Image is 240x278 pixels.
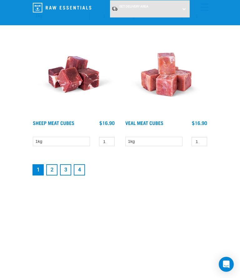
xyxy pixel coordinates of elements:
input: 1 [99,137,115,146]
img: Sheep Meat [31,32,116,117]
a: Goto page 3 [60,164,71,175]
a: Goto page 2 [46,164,57,175]
div: $16.90 [192,120,207,126]
a: Goto page 4 [74,164,85,175]
span: Set Delivery Area [119,5,148,8]
nav: pagination [31,163,209,177]
div: Open Intercom Messenger [219,257,234,272]
img: van-moving.png [112,6,118,11]
a: Page 1 [32,164,44,175]
img: Veal Meat Cubes8454 [124,32,209,117]
a: Veal Meat Cubes [125,121,163,124]
img: Raw Essentials Logo [33,3,91,12]
div: $16.90 [99,120,115,126]
a: Sheep Meat Cubes [33,121,74,124]
input: 1 [192,137,207,146]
